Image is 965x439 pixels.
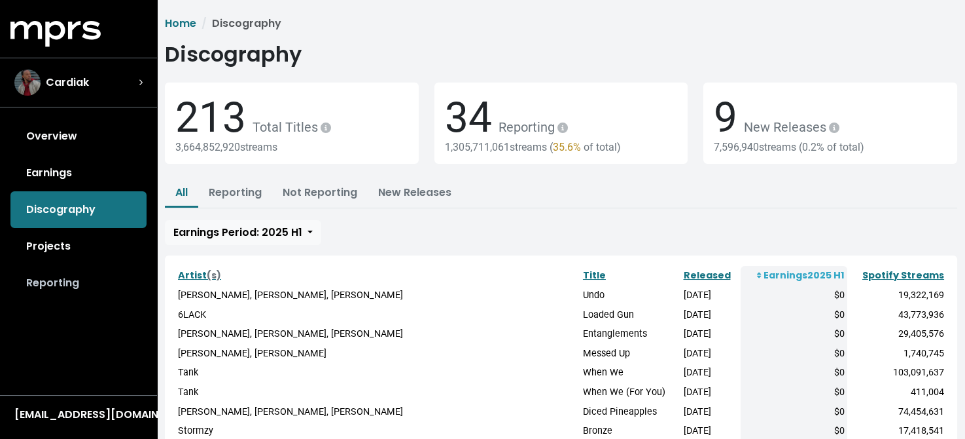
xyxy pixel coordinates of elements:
[175,344,580,364] td: [PERSON_NAME], [PERSON_NAME]
[175,402,580,422] td: [PERSON_NAME], [PERSON_NAME], [PERSON_NAME]
[680,402,741,422] td: [DATE]
[553,141,581,153] span: 35.6%
[847,324,947,344] td: 29,405,576
[847,305,947,325] td: 43,773,936
[14,407,143,423] div: [EMAIL_ADDRESS][DOMAIN_NAME]
[207,269,221,282] span: (s)
[680,286,741,305] td: [DATE]
[175,383,580,402] td: Tank
[743,347,844,361] div: $0
[10,265,147,301] a: Reporting
[165,220,321,245] button: Earnings Period: 2025 H1
[165,16,196,31] a: Home
[847,286,947,305] td: 19,322,169
[743,366,844,380] div: $0
[10,155,147,191] a: Earnings
[196,16,281,31] li: Discography
[10,26,101,41] a: mprs logo
[165,42,302,67] h1: Discography
[10,118,147,155] a: Overview
[743,424,844,438] div: $0
[580,402,681,422] td: Diced Pineapples
[743,308,844,322] div: $0
[445,141,678,153] div: 1,305,711,061 streams ( of total)
[743,288,844,303] div: $0
[175,93,246,142] span: 213
[175,324,580,344] td: [PERSON_NAME], [PERSON_NAME], [PERSON_NAME]
[14,69,41,96] img: The selected account / producer
[445,93,492,142] span: 34
[378,185,451,200] a: New Releases
[173,225,302,240] span: Earnings Period: 2025 H1
[680,344,741,364] td: [DATE]
[283,185,357,200] a: Not Reporting
[175,305,580,325] td: 6LACK
[175,185,188,200] a: All
[683,269,730,282] a: Released
[580,363,681,383] td: When We
[580,286,681,305] td: Undo
[46,75,89,90] span: Cardiak
[737,119,842,135] span: New Releases
[743,385,844,400] div: $0
[178,269,221,282] a: Artist(s)
[847,344,947,364] td: 1,740,745
[165,16,957,31] nav: breadcrumb
[714,141,947,153] div: 7,596,940 streams ( of total)
[492,119,570,135] span: Reporting
[680,324,741,344] td: [DATE]
[847,402,947,422] td: 74,454,631
[802,141,824,153] span: 0.2%
[580,324,681,344] td: Entanglements
[580,305,681,325] td: Loaded Gun
[583,269,606,282] a: Title
[10,228,147,265] a: Projects
[714,93,737,142] span: 9
[10,406,147,423] button: [EMAIL_ADDRESS][DOMAIN_NAME]
[175,141,408,153] div: 3,664,852,920 streams
[580,344,681,364] td: Messed Up
[175,286,580,305] td: [PERSON_NAME], [PERSON_NAME], [PERSON_NAME]
[680,363,741,383] td: [DATE]
[175,363,580,383] td: Tank
[209,185,262,200] a: Reporting
[743,327,844,341] div: $0
[862,269,944,282] a: Spotify Streams
[741,266,847,286] th: Earnings 2025 H1
[847,383,947,402] td: 411,004
[246,119,334,135] span: Total Titles
[847,363,947,383] td: 103,091,637
[743,405,844,419] div: $0
[680,383,741,402] td: [DATE]
[580,383,681,402] td: When We (For You)
[680,305,741,325] td: [DATE]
